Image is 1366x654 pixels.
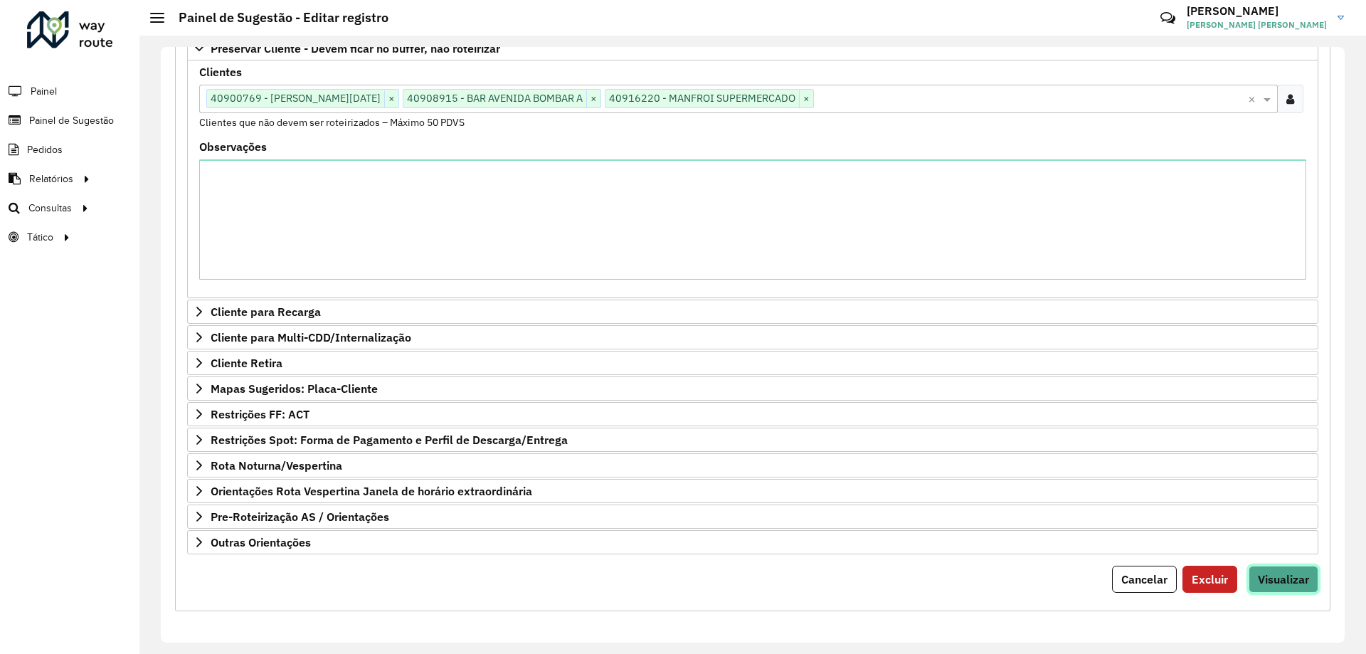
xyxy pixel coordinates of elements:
span: Painel [31,84,57,99]
span: Relatórios [29,172,73,186]
span: × [384,90,398,107]
a: Orientações Rota Vespertina Janela de horário extraordinária [187,479,1318,503]
span: Restrições FF: ACT [211,408,309,420]
span: Pedidos [27,142,63,157]
span: 40916220 - MANFROI SUPERMERCADO [605,90,799,107]
a: Cliente para Recarga [187,300,1318,324]
a: Cliente para Multi-CDD/Internalização [187,325,1318,349]
span: Mapas Sugeridos: Placa-Cliente [211,383,378,394]
span: Orientações Rota Vespertina Janela de horário extraordinária [211,485,532,497]
h3: [PERSON_NAME] [1187,4,1327,18]
span: Preservar Cliente - Devem ficar no buffer, não roteirizar [211,43,500,54]
span: Tático [27,230,53,245]
span: Cliente para Multi-CDD/Internalização [211,332,411,343]
span: Painel de Sugestão [29,113,114,128]
span: Cancelar [1121,572,1168,586]
a: Contato Rápido [1153,3,1183,33]
a: Rota Noturna/Vespertina [187,453,1318,478]
a: Restrições Spot: Forma de Pagamento e Perfil de Descarga/Entrega [187,428,1318,452]
span: Cliente Retira [211,357,282,369]
a: Preservar Cliente - Devem ficar no buffer, não roteirizar [187,36,1318,60]
span: Excluir [1192,572,1228,586]
span: Visualizar [1258,572,1309,586]
button: Cancelar [1112,566,1177,593]
span: × [586,90,600,107]
a: Mapas Sugeridos: Placa-Cliente [187,376,1318,401]
div: Preservar Cliente - Devem ficar no buffer, não roteirizar [187,60,1318,298]
span: [PERSON_NAME] [PERSON_NAME] [1187,19,1327,31]
span: Cliente para Recarga [211,306,321,317]
label: Clientes [199,63,242,80]
small: Clientes que não devem ser roteirizados – Máximo 50 PDVS [199,116,465,129]
a: Cliente Retira [187,351,1318,375]
button: Excluir [1182,566,1237,593]
button: Visualizar [1249,566,1318,593]
a: Restrições FF: ACT [187,402,1318,426]
label: Observações [199,138,267,155]
a: Outras Orientações [187,530,1318,554]
span: × [799,90,813,107]
span: Pre-Roteirização AS / Orientações [211,511,389,522]
span: Clear all [1248,90,1260,107]
span: Restrições Spot: Forma de Pagamento e Perfil de Descarga/Entrega [211,434,568,445]
span: 40900769 - [PERSON_NAME][DATE] [207,90,384,107]
h2: Painel de Sugestão - Editar registro [164,10,388,26]
span: Outras Orientações [211,537,311,548]
a: Pre-Roteirização AS / Orientações [187,505,1318,529]
span: 40908915 - BAR AVENIDA BOMBAR A [403,90,586,107]
span: Consultas [28,201,72,216]
span: Rota Noturna/Vespertina [211,460,342,471]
